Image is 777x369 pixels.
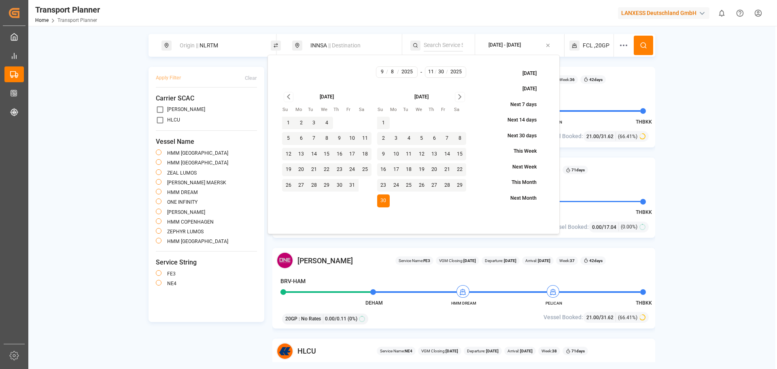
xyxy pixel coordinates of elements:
[439,258,476,264] span: VGM Closing:
[618,5,713,21] button: LANXESS Deutschland GmbH
[321,132,333,145] button: 8
[377,132,390,145] button: 2
[421,348,458,354] span: VGM Closing:
[621,223,637,230] span: (0.00%)
[441,148,454,161] button: 14
[571,349,585,353] b: 71 days
[480,38,559,53] button: [DATE] - [DATE]
[463,258,476,263] b: [DATE]
[488,42,521,49] div: [DATE] - [DATE]
[175,38,262,53] div: NLRTM
[167,281,176,286] label: NE4
[405,349,412,353] b: NE4
[636,300,652,306] span: THBKK
[415,106,428,114] th: Wednesday
[485,258,516,264] span: Departure:
[282,163,295,176] button: 19
[415,132,428,145] button: 5
[346,179,359,192] button: 31
[333,179,346,192] button: 30
[333,106,346,114] th: Thursday
[365,300,383,306] span: DEHAM
[586,313,616,322] div: /
[276,343,293,360] img: Carrier
[570,258,575,263] b: 37
[537,258,550,263] b: [DATE]
[377,117,390,130] button: 1
[731,4,749,22] button: Help Center
[592,224,602,230] span: 0.00
[454,179,467,192] button: 29
[403,106,416,114] th: Tuesday
[489,113,545,128] button: Next 14 days
[35,4,100,16] div: Transport Planner
[586,132,616,141] div: /
[321,163,333,176] button: 22
[388,68,398,76] input: D
[592,223,619,231] div: /
[320,94,334,101] div: [DATE]
[280,277,306,286] h4: BRV-HAM
[403,179,416,192] button: 25
[636,209,652,215] span: THBKK
[167,200,197,205] label: ONE INFINITY
[399,68,416,76] input: YYYY
[485,349,499,353] b: [DATE]
[586,134,599,139] span: 21.00
[308,106,321,114] th: Tuesday
[377,194,390,207] button: 30
[386,68,388,76] span: /
[167,151,228,156] label: HMM [GEOGRAPHIC_DATA]
[346,106,359,114] th: Friday
[519,349,533,353] b: [DATE]
[378,68,386,76] input: M
[377,179,390,192] button: 23
[180,42,198,49] span: Origin ||
[359,132,372,145] button: 11
[503,258,516,263] b: [DATE]
[282,106,295,114] th: Sunday
[167,171,197,175] label: ZEAL LUMOS
[156,137,257,147] span: Vessel Name
[454,106,467,114] th: Saturday
[448,68,465,76] input: YYYY
[282,117,295,130] button: 1
[282,132,295,145] button: 5
[321,148,333,161] button: 15
[308,132,321,145] button: 7
[167,229,204,234] label: ZEPHYR LUMOS
[282,148,295,161] button: 12
[390,148,403,161] button: 10
[504,66,545,81] button: [DATE]
[333,163,346,176] button: 23
[454,148,467,161] button: 15
[442,300,486,306] span: HMM DREAM
[589,258,603,263] b: 42 days
[282,179,295,192] button: 26
[359,106,372,114] th: Saturday
[397,68,399,76] span: /
[167,210,205,215] label: [PERSON_NAME]
[333,148,346,161] button: 16
[541,348,557,354] span: Week:
[377,106,390,114] th: Sunday
[423,258,430,263] b: FE3
[359,148,372,161] button: 18
[525,258,550,264] span: Arrival:
[492,98,545,112] button: Next 7 days
[35,17,49,23] a: Home
[325,315,346,322] span: 0.00 / 0.11
[380,348,412,354] span: Service Name:
[359,163,372,176] button: 25
[167,117,180,122] label: HLCU
[321,106,333,114] th: Wednesday
[167,107,205,112] label: [PERSON_NAME]
[428,148,441,161] button: 13
[495,145,545,159] button: This Week
[494,160,545,174] button: Next Week
[167,220,214,224] label: HMM COPENHAGEN
[333,132,346,145] button: 9
[559,258,575,264] span: Week:
[328,42,361,49] span: || Destination
[594,41,609,50] span: ,20GP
